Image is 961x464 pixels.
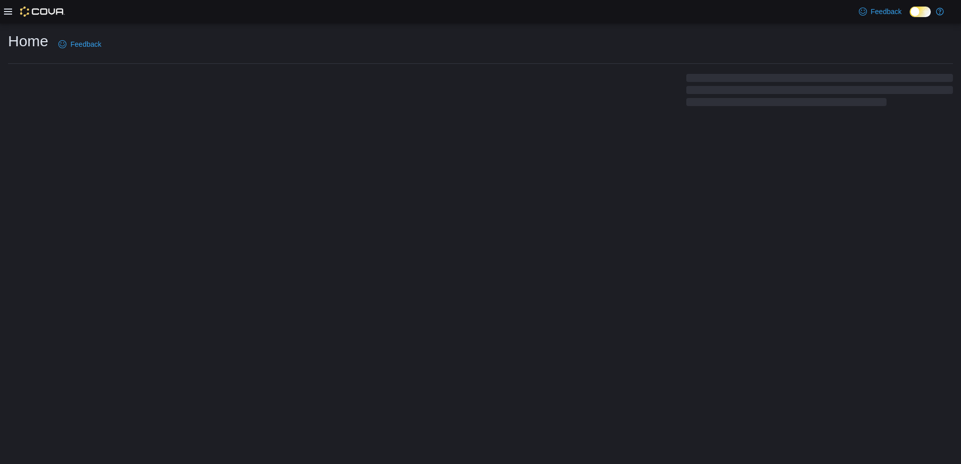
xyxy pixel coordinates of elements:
span: Loading [686,76,953,108]
span: Feedback [70,39,101,49]
a: Feedback [855,2,906,22]
img: Cova [20,7,65,17]
input: Dark Mode [910,7,931,17]
a: Feedback [54,34,105,54]
span: Feedback [871,7,902,17]
h1: Home [8,31,48,51]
